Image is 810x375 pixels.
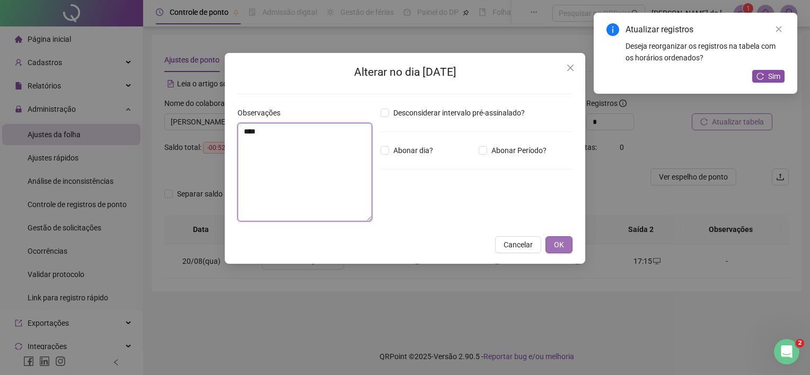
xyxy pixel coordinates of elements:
iframe: Intercom live chat [774,339,799,364]
span: Desconsiderar intervalo pré-assinalado? [389,107,529,119]
h2: Alterar no dia [DATE] [237,64,573,81]
div: Atualizar registros [626,23,785,36]
span: close [775,25,782,33]
span: Sim [768,70,780,82]
span: 2 [796,339,804,347]
button: OK [545,236,573,253]
span: Abonar Período? [487,145,551,156]
label: Observações [237,107,287,119]
div: Deseja reorganizar os registros na tabela com os horários ordenados? [626,40,785,64]
a: Close [773,23,785,35]
span: reload [756,73,764,80]
span: info-circle [606,23,619,36]
span: Abonar dia? [389,145,437,156]
span: Cancelar [504,239,533,251]
span: OK [554,239,564,251]
span: close [566,64,575,72]
button: Cancelar [495,236,541,253]
button: Close [562,59,579,76]
button: Sim [752,70,785,83]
